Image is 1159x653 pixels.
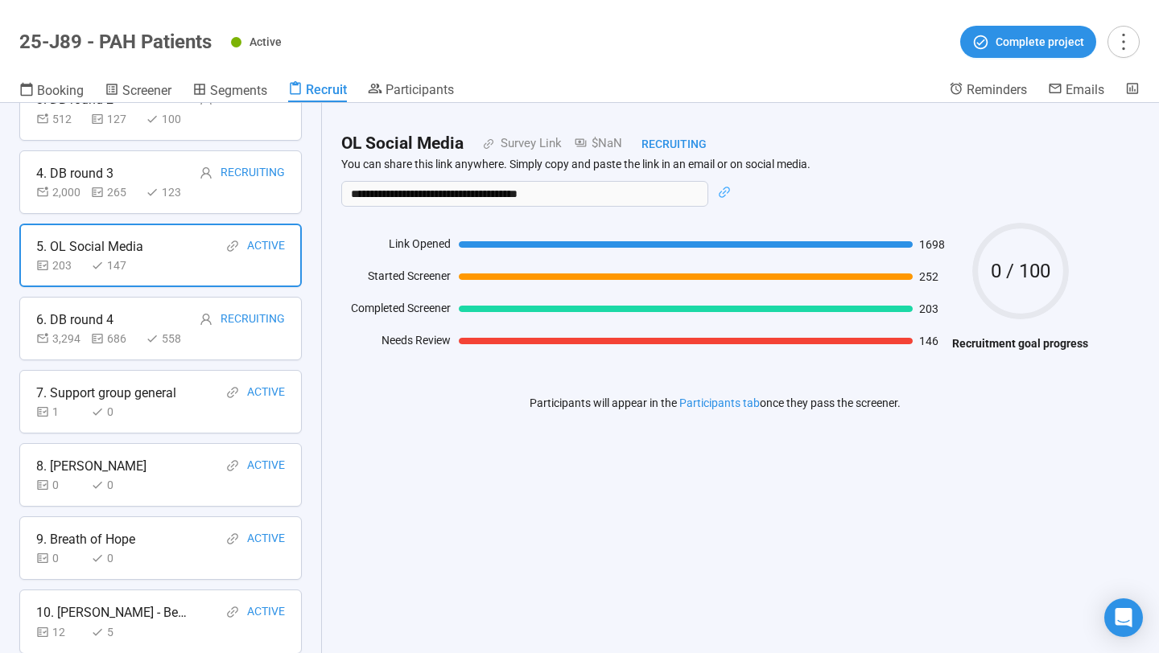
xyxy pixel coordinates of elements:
[91,110,139,128] div: 127
[718,186,731,199] span: link
[972,261,1069,281] span: 0 / 100
[210,83,267,98] span: Segments
[1107,26,1140,58] button: more
[250,35,282,48] span: Active
[226,459,239,472] span: link
[341,157,1088,171] p: You can share this link anywhere. Simply copy and paste the link in an email or on social media.
[105,81,171,102] a: Screener
[226,240,239,253] span: link
[247,602,285,622] div: Active
[1104,598,1143,637] div: Open Intercom Messenger
[679,396,760,409] a: Participants tab
[1048,81,1104,101] a: Emails
[200,313,212,326] span: user
[36,163,113,183] div: 4. DB round 3
[1112,31,1134,52] span: more
[622,135,707,153] div: Recruiting
[122,83,171,98] span: Screener
[386,82,454,97] span: Participants
[146,330,194,347] div: 558
[341,267,451,291] div: Started Screener
[146,183,194,201] div: 123
[494,134,562,154] div: Survey Link
[19,31,212,53] h1: 25-J89 - PAH Patients
[952,335,1088,352] h4: Recruitment goal progress
[226,386,239,399] span: link
[91,623,139,641] div: 5
[919,335,944,347] span: 146
[368,81,454,101] a: Participants
[562,134,622,154] div: $NaN
[36,476,85,494] div: 0
[247,456,285,476] div: Active
[967,82,1027,97] span: Reminders
[36,183,85,201] div: 2,000
[288,81,347,102] a: Recruit
[36,456,146,476] div: 8. [PERSON_NAME]
[306,82,347,97] span: Recruit
[36,383,176,403] div: 7. Support group general
[464,138,494,150] span: link
[91,476,139,494] div: 0
[192,81,267,102] a: Segments
[1066,82,1104,97] span: Emails
[226,532,239,545] span: link
[91,183,139,201] div: 265
[247,236,285,257] div: Active
[200,166,212,179] span: user
[36,403,85,421] div: 1
[221,163,285,183] div: Recruiting
[91,403,139,421] div: 0
[341,130,464,157] h2: OL Social Media
[247,529,285,549] div: Active
[919,239,944,250] span: 1698
[36,257,85,274] div: 203
[919,271,944,282] span: 252
[341,299,451,323] div: Completed Screener
[960,26,1096,58] button: Complete project
[226,606,239,618] span: link
[91,330,139,347] div: 686
[36,529,135,549] div: 9. Breath of Hope
[36,236,143,257] div: 5. OL Social Media
[36,623,85,641] div: 12
[19,81,84,102] a: Booking
[36,110,85,128] div: 512
[221,310,285,330] div: Recruiting
[36,602,189,622] div: 10. [PERSON_NAME] - Better Breathers Club
[36,310,113,330] div: 6. DB round 4
[37,83,84,98] span: Booking
[341,331,451,355] div: Needs Review
[919,303,944,314] span: 203
[341,235,451,259] div: Link Opened
[91,549,139,567] div: 0
[36,330,85,347] div: 3,294
[91,257,139,274] div: 147
[530,394,901,412] p: Participants will appear in the once they pass the screener.
[247,383,285,403] div: Active
[36,549,85,567] div: 0
[996,33,1084,51] span: Complete project
[146,110,194,128] div: 100
[949,81,1027,101] a: Reminders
